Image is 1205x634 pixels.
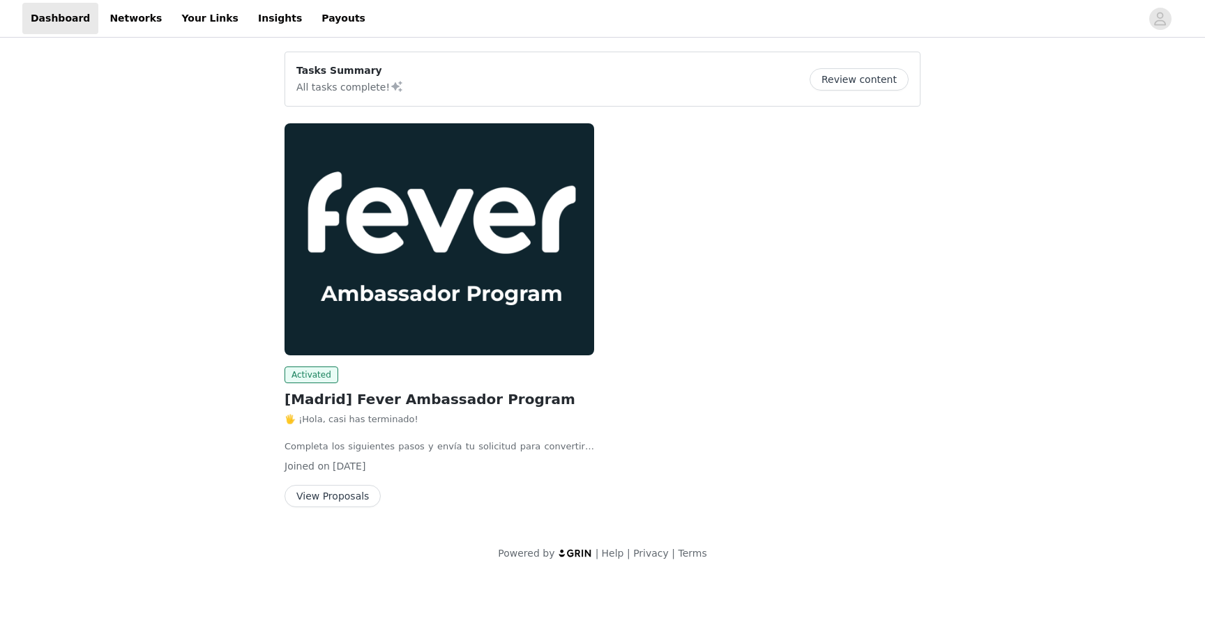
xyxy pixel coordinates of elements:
[627,548,630,559] span: |
[602,548,624,559] a: Help
[285,461,330,472] span: Joined on
[285,366,338,383] span: Activated
[285,491,381,502] a: View Proposals
[285,123,594,355] img: Fever Ambassadors
[672,548,675,559] span: |
[101,3,170,34] a: Networks
[285,485,381,507] button: View Proposals
[633,548,669,559] a: Privacy
[810,68,909,91] button: Review content
[22,3,98,34] a: Dashboard
[296,78,404,95] p: All tasks complete!
[285,412,594,426] p: 🖐️ ¡Hola, casi has terminado!
[285,440,594,454] p: Completa los siguientes pasos y envía tu solicitud para convertirte en Fever Ambassador (3 minuto...
[285,389,594,410] h2: [Madrid] Fever Ambassador Program
[296,63,404,78] p: Tasks Summary
[173,3,247,34] a: Your Links
[1153,8,1167,30] div: avatar
[678,548,706,559] a: Terms
[313,3,374,34] a: Payouts
[596,548,599,559] span: |
[333,461,365,472] span: [DATE]
[558,548,593,557] img: logo
[250,3,310,34] a: Insights
[498,548,554,559] span: Powered by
